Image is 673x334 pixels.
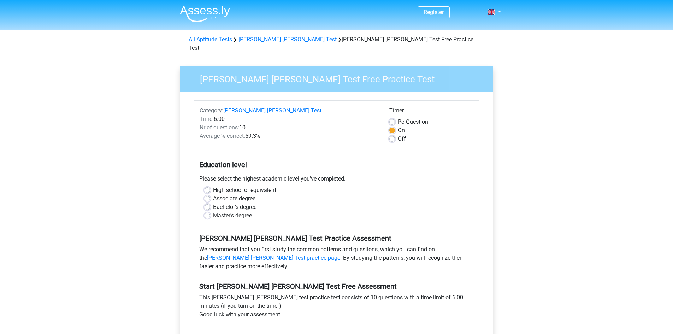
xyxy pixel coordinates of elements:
[199,234,474,242] h5: [PERSON_NAME] [PERSON_NAME] Test Practice Assessment
[194,123,384,132] div: 10
[398,118,428,126] label: Question
[424,9,444,16] a: Register
[398,135,406,143] label: Off
[213,203,256,211] label: Bachelor's degree
[191,71,488,85] h3: [PERSON_NAME] [PERSON_NAME] Test Free Practice Test
[213,211,252,220] label: Master's degree
[194,245,479,274] div: We recommend that you first study the common patterns and questions, which you can find on the . ...
[189,36,232,43] a: All Aptitude Tests
[207,254,340,261] a: [PERSON_NAME] [PERSON_NAME] Test practice page
[186,35,488,52] div: [PERSON_NAME] [PERSON_NAME] Test Free Practice Test
[194,293,479,322] div: This [PERSON_NAME] [PERSON_NAME] test practice test consists of 10 questions with a time limit of...
[398,118,406,125] span: Per
[200,116,214,122] span: Time:
[194,132,384,140] div: 59.3%
[223,107,321,114] a: [PERSON_NAME] [PERSON_NAME] Test
[200,133,245,139] span: Average % correct:
[213,194,255,203] label: Associate degree
[200,107,223,114] span: Category:
[199,158,474,172] h5: Education level
[200,124,239,131] span: Nr of questions:
[389,106,474,118] div: Timer
[213,186,276,194] label: High school or equivalent
[194,115,384,123] div: 6:00
[238,36,337,43] a: [PERSON_NAME] [PERSON_NAME] Test
[398,126,405,135] label: On
[199,282,474,291] h5: Start [PERSON_NAME] [PERSON_NAME] Test Free Assessment
[194,175,479,186] div: Please select the highest academic level you’ve completed.
[180,6,230,22] img: Assessly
